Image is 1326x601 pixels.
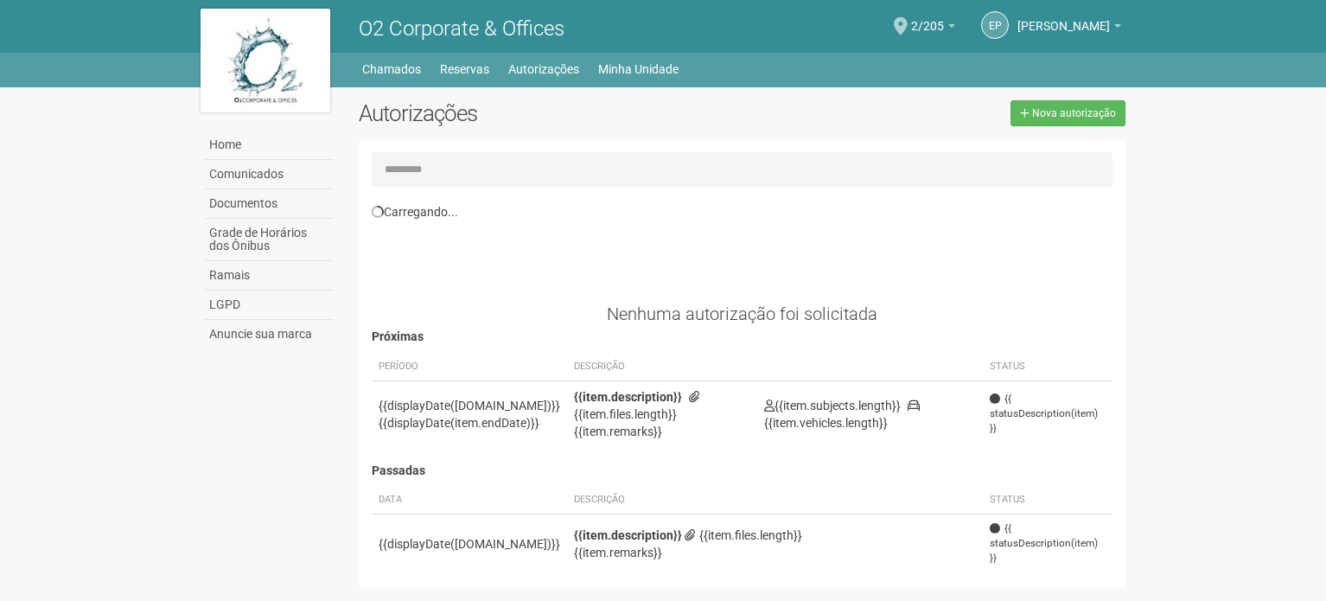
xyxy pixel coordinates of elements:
[379,397,560,414] div: {{displayDate([DOMAIN_NAME])}}
[764,399,901,412] span: {{item.subjects.length}}
[205,320,333,348] a: Anuncie sua marca
[983,486,1112,515] th: Status
[567,353,757,381] th: Descrição
[372,330,1112,343] h4: Próximas
[1010,100,1125,126] a: Nova autorização
[359,16,564,41] span: O2 Corporate & Offices
[574,390,704,421] span: {{item.files.length}}
[567,486,983,515] th: Descrição
[1032,107,1116,119] span: Nova autorização
[598,57,679,81] a: Minha Unidade
[574,528,682,542] strong: {{item.description}}
[205,219,333,261] a: Grade de Horários dos Ônibus
[764,399,920,430] span: {{item.vehicles.length}}
[205,131,333,160] a: Home
[574,544,976,561] div: {{item.remarks}}
[379,535,560,553] div: {{displayDate([DOMAIN_NAME])}}
[574,423,750,440] div: {{item.remarks}}
[508,57,579,81] a: Autorizações
[372,306,1112,322] div: Nenhuma autorização foi solicitada
[685,528,802,542] span: {{item.files.length}}
[911,3,944,33] span: 2/205
[205,261,333,291] a: Ramais
[990,392,1106,436] span: {{ statusDescription(item) }}
[1017,22,1121,35] a: [PERSON_NAME]
[205,189,333,219] a: Documentos
[372,353,567,381] th: Período
[1017,3,1110,33] span: Erika Porto
[205,291,333,320] a: LGPD
[201,9,330,112] img: logo.jpg
[983,353,1112,381] th: Status
[362,57,421,81] a: Chamados
[379,414,560,432] div: {{displayDate(item.endDate)}}
[440,57,489,81] a: Reservas
[372,464,1112,477] h4: Passadas
[205,160,333,189] a: Comunicados
[372,486,567,515] th: Data
[990,521,1106,566] span: {{ statusDescription(item) }}
[911,22,955,35] a: 2/205
[372,204,1112,220] div: Carregando...
[359,100,729,126] h2: Autorizações
[981,11,1009,39] a: EP
[574,390,682,404] strong: {{item.description}}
